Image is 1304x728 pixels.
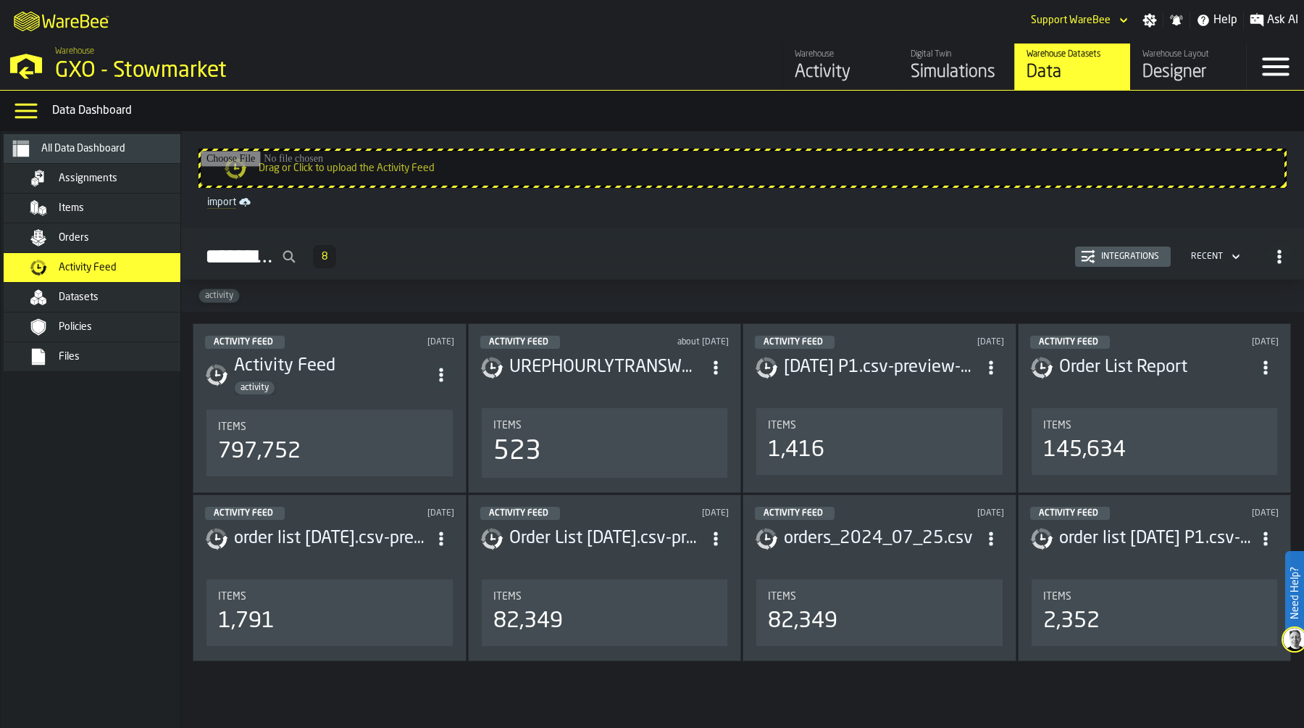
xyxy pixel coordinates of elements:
section: card-DataDashboardCard [205,576,454,649]
section: card-DataDashboardCard [205,407,454,479]
span: Activity Feed [214,338,273,347]
span: 8 [322,252,327,262]
div: Title [493,591,716,603]
div: Title [768,420,991,431]
div: Updated: 23/10/2024, 02:53:22 Created: 03/10/2024, 12:17:12 [1195,508,1279,518]
div: Title [768,591,991,603]
span: Items [768,420,796,431]
div: stat-Items [482,579,728,646]
label: button-toggle-Menu [1247,44,1304,90]
li: menu Activity Feed [4,253,206,283]
label: button-toggle-Ask AI [1244,12,1304,29]
span: Activity Feed [489,509,548,518]
div: 2,352 [1043,608,1100,634]
li: menu Orders [4,223,206,253]
div: Updated: 15/11/2024, 01:30:33 Created: 18/09/2024, 23:14:55 [371,508,454,518]
h3: [DATE] P1.csv-preview-2024-11-16 [784,356,978,379]
div: 82,349 [768,608,837,634]
div: status-5 2 [755,336,835,349]
label: button-toggle-Notifications [1163,13,1190,28]
div: order list 30-09-2024 P1.csv-preview-2024-10-03 [1059,527,1253,550]
div: DropdownMenuValue-Support WareBee [1025,12,1131,29]
div: 13-11-2024 P1.csv-preview-2024-11-16 [784,356,978,379]
div: stat-Items [1032,408,1278,475]
div: Title [218,421,441,433]
h3: order list [DATE] P1.csv-preview-2024-10-03 [1059,527,1253,550]
div: Updated: 15/08/2025, 23:01:38 Created: 09/10/2024, 01:43:57 [371,337,454,347]
span: Orders [59,232,89,244]
a: link-to-/wh/i/1f322264-80fa-4175-88bb-566e6213dfa5/designer [1130,44,1246,90]
span: All Data Dashboard [41,143,125,154]
div: Title [493,420,716,431]
section: card-DataDashboardCard [755,576,1004,649]
div: Updated: 16/11/2024, 19:11:48 Created: 16/11/2024, 19:11:32 [921,337,1004,347]
li: menu Assignments [4,164,206,194]
div: status-5 2 [205,336,285,349]
section: card-DataDashboardCard [480,576,730,649]
h3: UREPHOURLYTRANSWBEE (3).csv [509,356,703,379]
section: card-DataDashboardCard [1030,576,1279,649]
h3: order list [DATE].csv-preview-2024-09-18 [234,527,428,550]
div: status-5 2 [205,507,285,520]
li: menu Files [4,342,206,372]
span: Activity Feed [764,338,823,347]
div: Updated: 15/11/2024, 01:32:27 Created: 17/09/2024, 03:00:49 [1195,337,1279,347]
h3: Activity Feed [234,355,428,378]
div: Digital Twin [911,49,1003,59]
a: link-to-/wh/i/1f322264-80fa-4175-88bb-566e6213dfa5/data [1014,44,1130,90]
li: menu All Data Dashboard [4,134,206,164]
section: card-DataDashboardCard [1030,405,1279,478]
h2: button-Activity Feed [181,228,1304,280]
span: Items [59,202,84,214]
h3: Order List Report [1059,356,1253,379]
div: 1,791 [218,608,275,634]
span: Activity Feed [764,509,823,518]
div: Designer [1142,61,1234,84]
div: Title [218,591,441,603]
a: link-to-/wh/i/1f322264-80fa-4175-88bb-566e6213dfa5/simulations [898,44,1014,90]
div: status-5 2 [480,507,560,520]
div: Updated: 15/11/2024, 01:28:44 Created: 17/09/2024, 02:40:14 [645,508,729,518]
div: 82,349 [493,608,563,634]
span: Items [768,591,796,603]
span: Activity Feed [1039,338,1098,347]
div: ButtonLoadMore-Load More-Prev-First-Last [307,245,342,268]
div: Data [1027,61,1119,84]
a: link-to-/wh/i/1f322264-80fa-4175-88bb-566e6213dfa5/import/activity/ [201,194,1284,211]
div: Title [1043,420,1266,431]
div: Integrations [1095,252,1165,262]
label: button-toggle-Settings [1137,13,1163,28]
span: Items [218,591,246,603]
span: Assignments [59,173,117,184]
div: 1,416 [768,437,824,463]
input: Drag or Click to upload the Activity Feed [201,151,1284,186]
span: Help [1213,12,1237,29]
span: Activity Feed [59,262,117,273]
div: ItemListCard-DashboardItemContainer [193,323,467,493]
div: ItemListCard-DashboardItemContainer [1018,495,1292,661]
h3: orders_2024_07_25.csv [784,527,978,550]
span: Ask AI [1267,12,1298,29]
div: DropdownMenuValue-Support WareBee [1031,15,1111,26]
label: button-toggle-Data Menu [6,96,46,125]
span: Files [59,351,80,363]
button: button-Integrations [1075,247,1171,267]
div: Activity [795,61,887,84]
div: status-5 2 [1030,507,1110,520]
span: activity [235,383,275,393]
div: stat-Items [206,579,453,646]
span: Activity Feed [214,509,273,518]
div: Order List 05-09-2024.csv-preview-2024-09-17 [509,527,703,550]
div: status-5 2 [1030,336,1110,349]
span: Activity Feed [489,338,548,347]
div: ItemListCard-DashboardItemContainer [743,495,1016,661]
section: card-DataDashboardCard [480,405,730,481]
